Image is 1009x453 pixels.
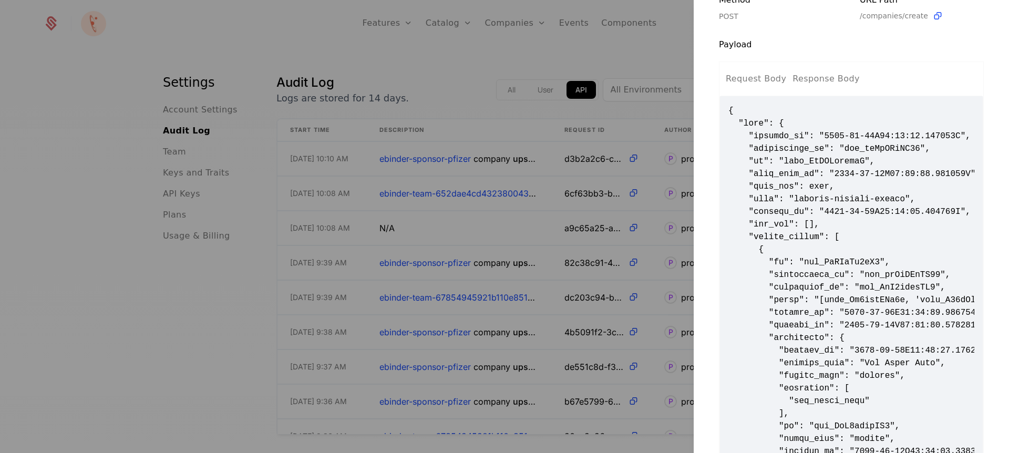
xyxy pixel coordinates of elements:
[719,38,984,51] div: Payload
[726,73,786,85] div: Request Body
[860,11,928,21] span: /companies/create
[792,73,860,85] div: Response Body
[719,11,843,22] div: POST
